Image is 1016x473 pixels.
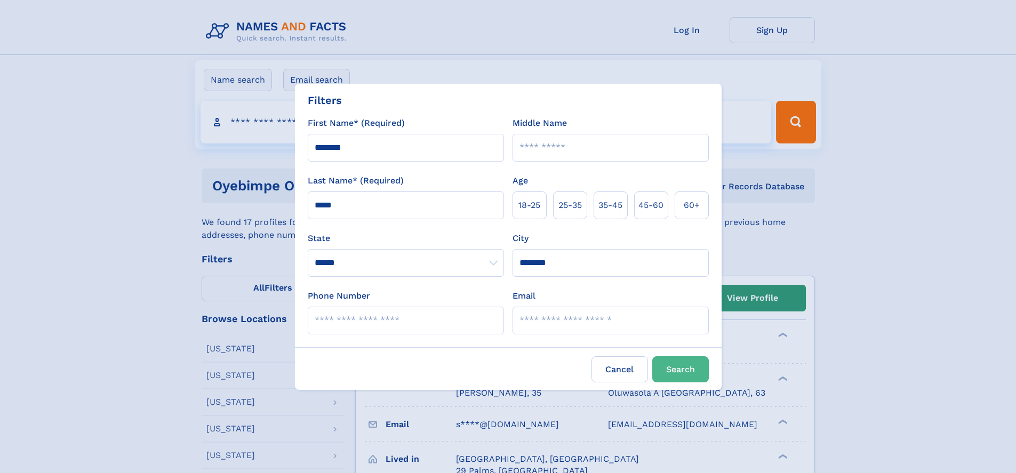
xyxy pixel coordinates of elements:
[598,199,622,212] span: 35‑45
[308,92,342,108] div: Filters
[518,199,540,212] span: 18‑25
[308,290,370,302] label: Phone Number
[513,174,528,187] label: Age
[591,356,648,382] label: Cancel
[558,199,582,212] span: 25‑35
[308,117,405,130] label: First Name* (Required)
[308,174,404,187] label: Last Name* (Required)
[513,232,529,245] label: City
[652,356,709,382] button: Search
[684,199,700,212] span: 60+
[638,199,663,212] span: 45‑60
[513,117,567,130] label: Middle Name
[308,232,504,245] label: State
[513,290,535,302] label: Email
